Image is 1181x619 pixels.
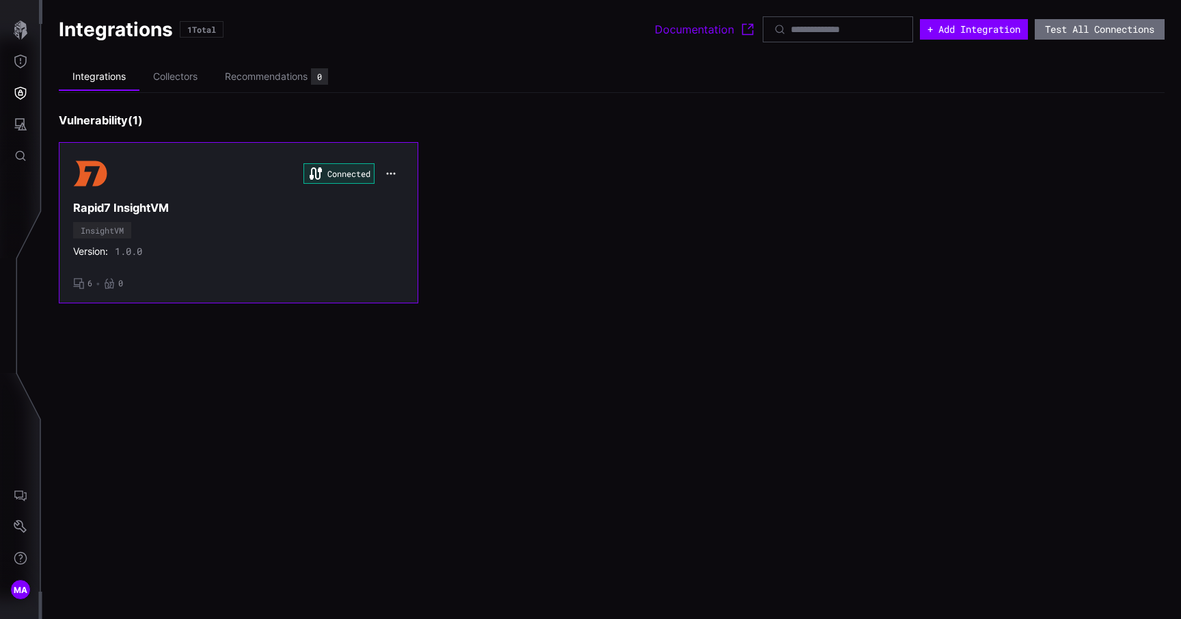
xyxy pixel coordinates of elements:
li: Collectors [139,64,211,90]
span: 0 [118,278,123,289]
button: + Add Integration [920,19,1028,40]
div: 0 [317,72,322,81]
img: InsightVM [73,156,107,191]
span: MA [14,583,28,597]
div: InsightVM [81,226,124,234]
span: 1.0.0 [115,245,142,258]
span: • [96,278,100,289]
li: Integrations [59,64,139,91]
div: Recommendations [225,70,308,83]
span: 6 [87,278,92,289]
div: 1 Total [187,25,216,33]
button: Test All Connections [1035,19,1165,40]
h3: Vulnerability ( 1 ) [59,113,1165,128]
div: Connected [303,163,375,184]
button: MA [1,574,40,605]
h1: Integrations [59,17,173,42]
a: Documentation [655,21,756,38]
span: Version: [73,245,108,258]
h3: Rapid7 InsightVM [73,201,404,215]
